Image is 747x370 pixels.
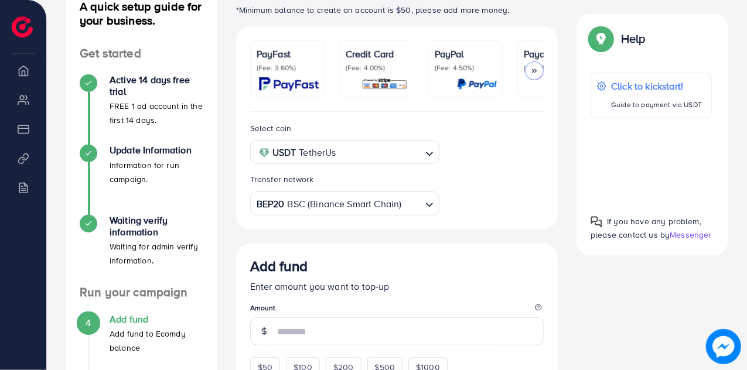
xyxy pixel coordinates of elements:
h4: Update Information [110,145,203,156]
label: Select coin [250,122,292,134]
p: Guide to payment via USDT [611,98,702,112]
p: PayPal [435,47,497,61]
div: Search for option [250,140,440,164]
img: Popup guide [591,28,612,49]
p: FREE 1 ad account in the first 14 days. [110,99,203,127]
span: BSC (Binance Smart Chain) [288,196,402,213]
span: Messenger [670,229,711,241]
img: card [259,77,319,91]
img: Popup guide [591,216,602,228]
h4: Run your campaign [66,285,217,300]
input: Search for option [340,143,421,162]
div: Search for option [250,191,440,215]
p: Credit Card [346,47,408,61]
p: (Fee: 1.00%) [524,63,586,73]
h4: Add fund [110,314,203,325]
h4: Waiting verify information [110,215,203,237]
p: Add fund to Ecomdy balance [110,327,203,355]
p: Click to kickstart! [611,79,702,93]
p: Enter amount you want to top-up [250,279,544,293]
p: *Minimum balance to create an account is $50, please add more money. [236,3,558,17]
img: coin [259,148,270,158]
p: (Fee: 4.50%) [435,63,497,73]
p: Payoneer [524,47,586,61]
span: 4 [86,316,91,330]
p: Information for run campaign. [110,158,203,186]
span: TetherUs [299,144,336,161]
p: Waiting for admin verify information. [110,239,203,268]
p: (Fee: 4.00%) [346,63,408,73]
img: image [706,329,741,364]
img: logo [12,16,33,37]
img: card [361,77,408,91]
h4: Active 14 days free trial [110,74,203,97]
h3: Add fund [250,258,308,275]
p: PayFast [257,47,319,61]
input: Search for option [403,194,421,213]
h4: Get started [66,46,217,61]
legend: Amount [250,303,544,317]
li: Update Information [66,145,217,215]
img: card [457,77,497,91]
strong: USDT [272,144,296,161]
li: Waiting verify information [66,215,217,285]
span: If you have any problem, please contact us by [591,215,701,241]
p: (Fee: 3.60%) [257,63,319,73]
label: Transfer network [250,173,314,185]
p: Help [621,32,646,46]
strong: BEP20 [257,196,285,213]
li: Active 14 days free trial [66,74,217,145]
